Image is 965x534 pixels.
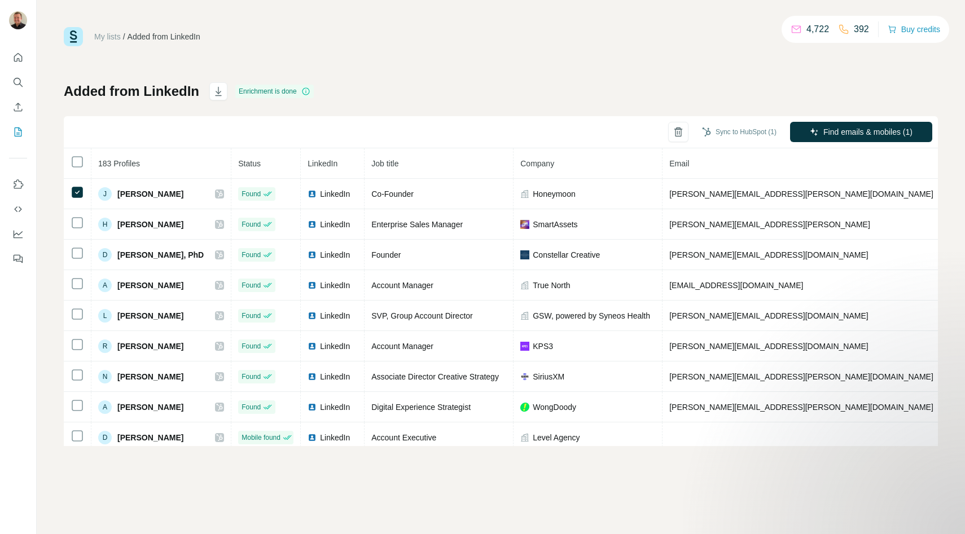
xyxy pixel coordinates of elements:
[520,372,529,381] img: company-logo
[371,220,463,229] span: Enterprise Sales Manager
[308,281,317,290] img: LinkedIn logo
[320,401,350,413] span: LinkedIn
[371,372,499,381] span: Associate Director Creative Strategy
[520,220,529,229] img: company-logo
[669,189,933,198] span: [PERSON_NAME][EMAIL_ADDRESS][PERSON_NAME][DOMAIN_NAME]
[533,249,600,261] span: Constellar Creative
[9,97,27,117] button: Enrich CSV
[927,496,954,523] iframe: Intercom live chat
[520,403,529,412] img: company-logo
[64,82,199,100] h1: Added from LinkedIn
[320,188,350,200] span: LinkedIn
[308,250,317,259] img: LinkedIn logo
[533,219,577,230] span: SmartAssets
[117,432,183,443] span: [PERSON_NAME]
[520,342,529,351] img: company-logo
[308,311,317,320] img: LinkedIn logo
[533,341,553,352] span: KPS3
[98,431,112,444] div: D
[371,342,433,351] span: Account Manager
[790,122,932,142] button: Find emails & mobiles (1)
[320,371,350,382] span: LinkedIn
[117,310,183,321] span: [PERSON_NAME]
[371,311,473,320] span: SVP, Group Account Director
[320,280,350,291] span: LinkedIn
[9,72,27,92] button: Search
[94,32,121,41] a: My lists
[533,371,564,382] span: SiriusXM
[117,371,183,382] span: [PERSON_NAME]
[669,250,868,259] span: [PERSON_NAME][EMAIL_ADDRESS][DOMAIN_NAME]
[669,403,933,412] span: [PERSON_NAME][EMAIL_ADDRESS][PERSON_NAME][DOMAIN_NAME]
[371,250,401,259] span: Founder
[117,249,204,261] span: [PERSON_NAME], PhD
[533,432,580,443] span: Level Agency
[98,248,112,262] div: D
[242,372,261,382] span: Found
[669,220,870,229] span: [PERSON_NAME][EMAIL_ADDRESS][PERSON_NAME]
[117,219,183,230] span: [PERSON_NAME]
[320,432,350,443] span: LinkedIn
[9,122,27,142] button: My lists
[533,280,570,291] span: True North
[320,341,350,352] span: LinkedIn
[308,372,317,381] img: LinkedIn logo
[242,189,261,199] span: Found
[242,311,261,321] span: Found
[242,250,261,260] span: Found
[320,219,350,230] span: LinkedIn
[371,403,471,412] span: Digital Experience Strategist
[98,370,112,383] div: N
[888,21,940,37] button: Buy credits
[371,159,398,168] span: Job title
[854,23,869,36] p: 392
[117,280,183,291] span: [PERSON_NAME]
[669,372,933,381] span: [PERSON_NAME][EMAIL_ADDRESS][PERSON_NAME][DOMAIN_NAME]
[371,433,436,442] span: Account Executive
[308,433,317,442] img: LinkedIn logo
[694,123,784,140] button: Sync to HubSpot (1)
[308,189,317,198] img: LinkedIn logo
[806,23,829,36] p: 4,722
[117,401,183,413] span: [PERSON_NAME]
[98,187,112,201] div: J
[117,341,183,352] span: [PERSON_NAME]
[9,11,27,29] img: Avatar
[520,250,529,259] img: company-logo
[823,126,913,138] span: Find emails & mobiles (1)
[308,342,317,351] img: LinkedIn logo
[9,47,27,68] button: Quick start
[98,218,112,231] div: H
[242,433,280,443] span: Mobile found
[669,311,868,320] span: [PERSON_NAME][EMAIL_ADDRESS][DOMAIN_NAME]
[9,249,27,269] button: Feedback
[242,341,261,351] span: Found
[235,85,314,98] div: Enrichment is done
[520,159,554,168] span: Company
[308,403,317,412] img: LinkedIn logo
[320,249,350,261] span: LinkedIn
[242,402,261,412] span: Found
[123,31,125,42] li: /
[669,342,868,351] span: [PERSON_NAME][EMAIL_ADDRESS][DOMAIN_NAME]
[533,188,576,200] span: Honeymoon
[238,159,261,168] span: Status
[98,159,140,168] span: 183 Profiles
[128,31,200,42] div: Added from LinkedIn
[669,159,689,168] span: Email
[242,219,261,230] span: Found
[533,310,650,321] span: GSW, powered by Syneos Health
[98,279,112,292] div: A
[242,280,261,290] span: Found
[98,309,112,323] div: L
[533,401,576,413] span: WongDoody
[308,159,337,168] span: LinkedIn
[9,174,27,195] button: Use Surfe on LinkedIn
[9,224,27,244] button: Dashboard
[9,199,27,219] button: Use Surfe API
[669,281,803,290] span: [EMAIL_ADDRESS][DOMAIN_NAME]
[371,189,414,198] span: Co-Founder
[117,188,183,200] span: [PERSON_NAME]
[98,339,112,353] div: R
[320,310,350,321] span: LinkedIn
